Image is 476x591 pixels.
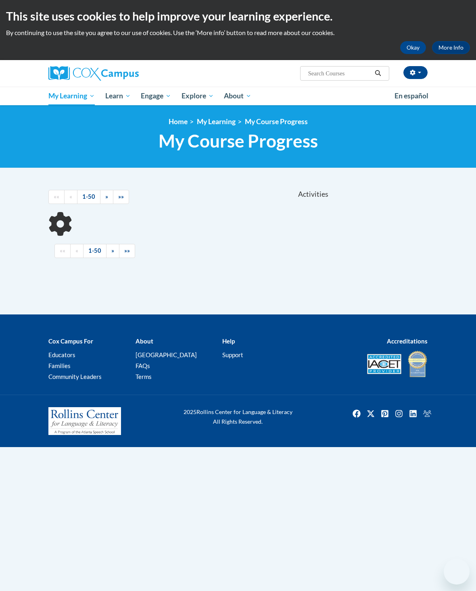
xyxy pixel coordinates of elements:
a: Community Leaders [48,373,102,380]
span: 2025 [184,408,196,415]
a: Facebook [350,407,363,420]
span: Learn [105,91,131,101]
a: Next [106,244,119,258]
a: Educators [48,351,75,358]
a: FAQs [136,362,150,369]
a: My Learning [197,117,236,126]
a: My Course Progress [245,117,308,126]
a: Begining [48,190,65,204]
span: About [224,91,251,101]
b: Cox Campus For [48,337,93,345]
a: Instagram [392,407,405,420]
h2: This site uses cookies to help improve your learning experience. [6,8,470,24]
span: « [75,247,78,254]
span: Engage [141,91,171,101]
a: 1-50 [83,244,106,258]
span: My Course Progress [159,130,318,152]
img: IDA® Accredited [407,350,428,378]
a: Facebook Group [421,407,434,420]
a: Cox Campus [48,66,167,81]
img: Rollins Center for Language & Literacy - A Program of the Atlanta Speech School [48,407,121,435]
a: Pinterest [378,407,391,420]
a: Begining [54,244,71,258]
b: Help [222,337,235,345]
a: Families [48,362,71,369]
a: En español [389,87,434,104]
a: Engage [136,87,176,105]
b: Accreditations [387,337,428,345]
button: Okay [400,41,426,54]
span: »» [118,193,124,200]
span: Explore [182,91,214,101]
a: About [219,87,257,105]
span: «« [60,247,65,254]
img: Cox Campus [48,66,139,81]
b: About [136,337,153,345]
a: [GEOGRAPHIC_DATA] [136,351,197,358]
button: Account Settings [403,66,428,79]
a: 1-50 [77,190,100,204]
span: »» [124,247,130,254]
a: Previous [64,190,77,204]
input: Search Courses [307,69,372,78]
a: End [119,244,135,258]
span: « [69,193,72,200]
img: Pinterest icon [378,407,391,420]
a: Twitter [364,407,377,420]
a: Terms [136,373,152,380]
a: More Info [432,41,470,54]
img: Instagram icon [392,407,405,420]
img: LinkedIn icon [407,407,420,420]
div: Rollins Center for Language & Literacy All Rights Reserved. [173,407,303,427]
span: En español [395,92,428,100]
span: My Learning [48,91,95,101]
span: Activities [298,190,328,199]
a: Support [222,351,243,358]
a: Learn [100,87,136,105]
a: Linkedin [407,407,420,420]
a: My Learning [43,87,100,105]
img: Facebook group icon [421,407,434,420]
span: «« [54,193,59,200]
a: End [113,190,129,204]
iframe: Button to launch messaging window [444,559,470,585]
p: By continuing to use the site you agree to our use of cookies. Use the ‘More info’ button to read... [6,28,470,37]
span: » [111,247,114,254]
a: Explore [176,87,219,105]
img: Accredited IACET® Provider [367,354,401,374]
img: Twitter icon [364,407,377,420]
div: Main menu [42,87,434,105]
a: Previous [70,244,84,258]
button: Search [372,69,384,78]
a: Next [100,190,113,204]
img: Facebook icon [350,407,363,420]
span: » [105,193,108,200]
a: Home [169,117,188,126]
